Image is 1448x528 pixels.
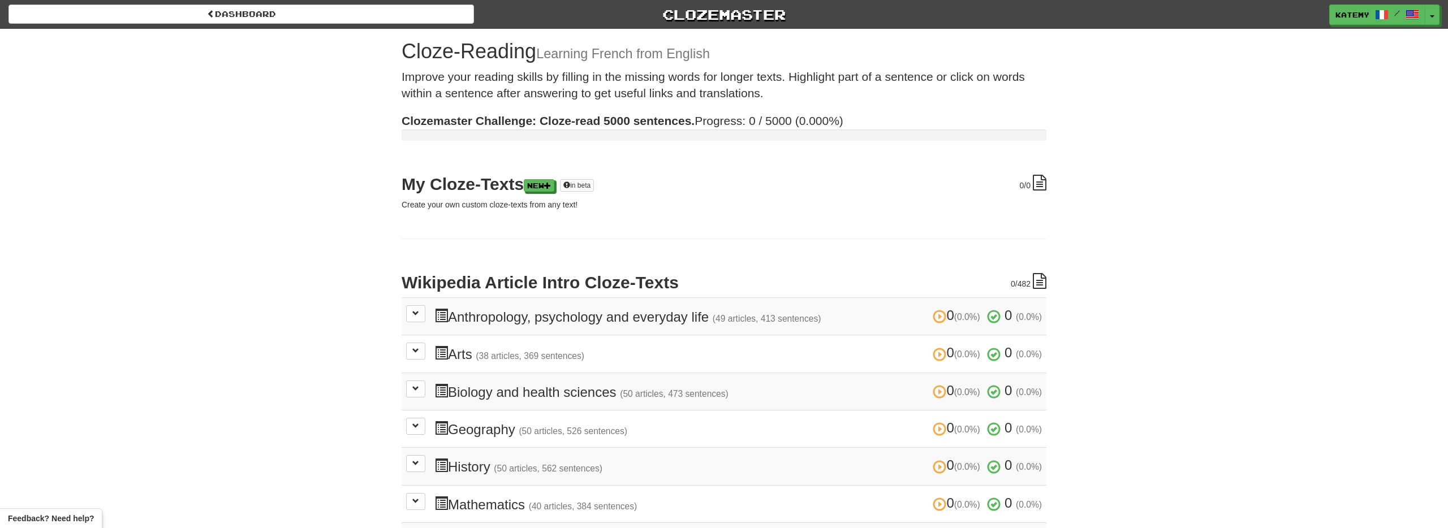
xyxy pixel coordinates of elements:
[954,462,980,471] small: (0.0%)
[933,420,984,435] span: 0
[1335,10,1369,20] span: KateMy
[1005,308,1012,323] span: 0
[954,312,980,322] small: (0.0%)
[1394,9,1400,17] span: /
[933,345,984,360] span: 0
[476,351,584,361] small: (38 articles, 369 sentences)
[402,175,1046,193] h2: My Cloze-Texts
[954,349,980,359] small: (0.0%)
[8,513,94,524] span: Open feedback widget
[1011,279,1015,288] span: 0
[1016,349,1042,359] small: (0.0%)
[1005,457,1012,473] span: 0
[434,345,1042,362] h3: Arts
[1005,345,1012,360] span: 0
[1005,383,1012,398] span: 0
[524,179,554,192] a: New
[933,457,984,473] span: 0
[933,308,984,323] span: 0
[8,5,474,24] a: Dashboard
[402,114,843,127] span: Progress: 0 / 5000 (0.000%)
[1011,273,1046,289] div: /482
[434,458,1042,474] h3: History
[560,179,594,192] a: in beta
[402,114,695,127] strong: Clozemaster Challenge: Cloze-read 5000 sentences.
[1016,312,1042,322] small: (0.0%)
[402,68,1046,102] p: Improve your reading skills by filling in the missing words for longer texts. Highlight part of a...
[1329,5,1425,25] a: KateMy /
[434,308,1042,324] h3: Anthropology, psychology and everyday life
[1016,425,1042,434] small: (0.0%)
[434,421,1042,437] h3: Geography
[529,501,637,511] small: (40 articles, 384 sentences)
[1016,500,1042,509] small: (0.0%)
[933,495,984,510] span: 0
[491,5,956,24] a: Clozemaster
[519,426,627,436] small: (50 articles, 526 sentences)
[1005,420,1012,435] span: 0
[434,383,1042,400] h3: Biology and health sciences
[1016,462,1042,471] small: (0.0%)
[402,199,1046,210] p: Create your own custom cloze-texts from any text!
[954,387,980,397] small: (0.0%)
[494,464,602,473] small: (50 articles, 562 sentences)
[434,496,1042,512] h3: Mathematics
[933,383,984,398] span: 0
[402,40,1046,63] h1: Cloze-Reading
[1020,181,1024,190] span: 0
[954,425,980,434] small: (0.0%)
[1005,495,1012,510] span: 0
[402,273,1046,292] h2: Wikipedia Article Intro Cloze-Texts
[713,314,821,323] small: (49 articles, 413 sentences)
[620,389,729,399] small: (50 articles, 473 sentences)
[1020,175,1046,191] div: /0
[1016,387,1042,397] small: (0.0%)
[536,46,710,61] small: Learning French from English
[954,500,980,509] small: (0.0%)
